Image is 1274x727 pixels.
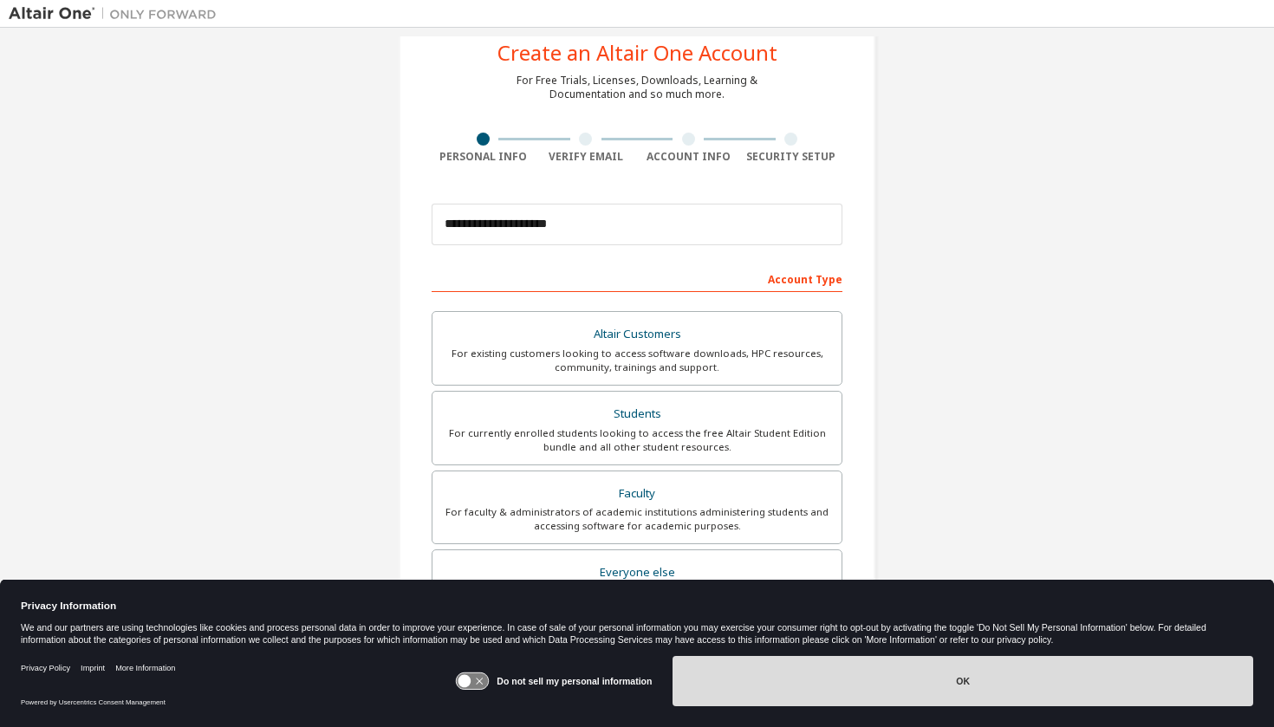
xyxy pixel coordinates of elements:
[517,74,757,101] div: For Free Trials, Licenses, Downloads, Learning & Documentation and so much more.
[443,347,831,374] div: For existing customers looking to access software downloads, HPC resources, community, trainings ...
[535,150,638,164] div: Verify Email
[497,42,777,63] div: Create an Altair One Account
[9,5,225,23] img: Altair One
[443,402,831,426] div: Students
[432,264,842,292] div: Account Type
[443,561,831,585] div: Everyone else
[740,150,843,164] div: Security Setup
[637,150,740,164] div: Account Info
[432,150,535,164] div: Personal Info
[443,505,831,533] div: For faculty & administrators of academic institutions administering students and accessing softwa...
[443,426,831,454] div: For currently enrolled students looking to access the free Altair Student Edition bundle and all ...
[443,482,831,506] div: Faculty
[443,322,831,347] div: Altair Customers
